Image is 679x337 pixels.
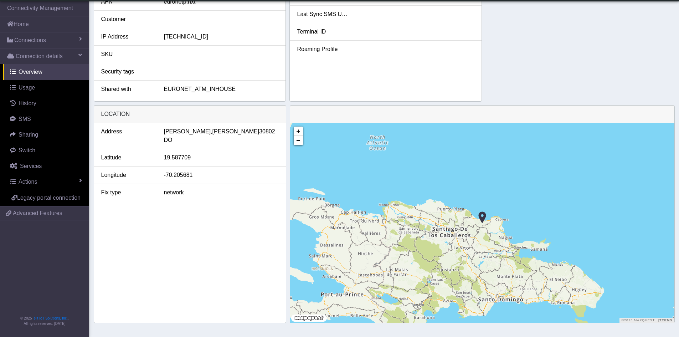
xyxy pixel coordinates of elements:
[96,171,159,179] div: Longitude
[96,32,159,41] div: IP Address
[19,85,35,91] span: Usage
[3,64,89,80] a: Overview
[164,86,236,92] span: EURONET_ATM_INHOUSE
[3,111,89,127] a: SMS
[16,52,63,61] span: Connection details
[159,188,284,197] div: network
[14,36,46,45] span: Connections
[96,85,159,93] div: Shared with
[158,32,284,41] div: [TECHNICAL_ID]
[17,195,81,201] span: Legacy portal connection
[292,10,354,19] div: Last Sync SMS Usage
[3,96,89,111] a: History
[212,127,259,136] span: [PERSON_NAME]
[3,80,89,96] a: Usage
[159,153,284,162] div: 19.587709
[19,69,42,75] span: Overview
[294,136,303,145] a: Zoom out
[619,318,674,323] div: ©2025 MapQuest, |
[96,67,159,76] div: Security tags
[20,163,42,169] span: Services
[19,116,31,122] span: SMS
[94,106,286,123] div: LOCATION
[3,174,89,190] a: Actions
[13,209,62,218] span: Advanced Features
[96,188,159,197] div: Fix type
[96,127,159,144] div: Address
[292,27,354,36] div: Terminal ID
[3,158,89,174] a: Services
[19,179,37,185] span: Actions
[164,127,212,136] span: [PERSON_NAME],
[19,147,35,153] span: Switch
[19,132,38,138] span: Sharing
[19,100,36,106] span: History
[259,127,275,136] span: 30802
[96,153,159,162] div: Latitude
[159,171,284,179] div: -70.205681
[164,136,173,144] span: DO
[32,316,68,320] a: Telit IoT Solutions, Inc.
[96,15,159,24] div: Customer
[3,127,89,143] a: Sharing
[659,318,673,322] a: Terms
[3,143,89,158] a: Switch
[96,50,159,58] div: SKU
[294,127,303,136] a: Zoom in
[292,45,354,53] div: Roaming Profile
